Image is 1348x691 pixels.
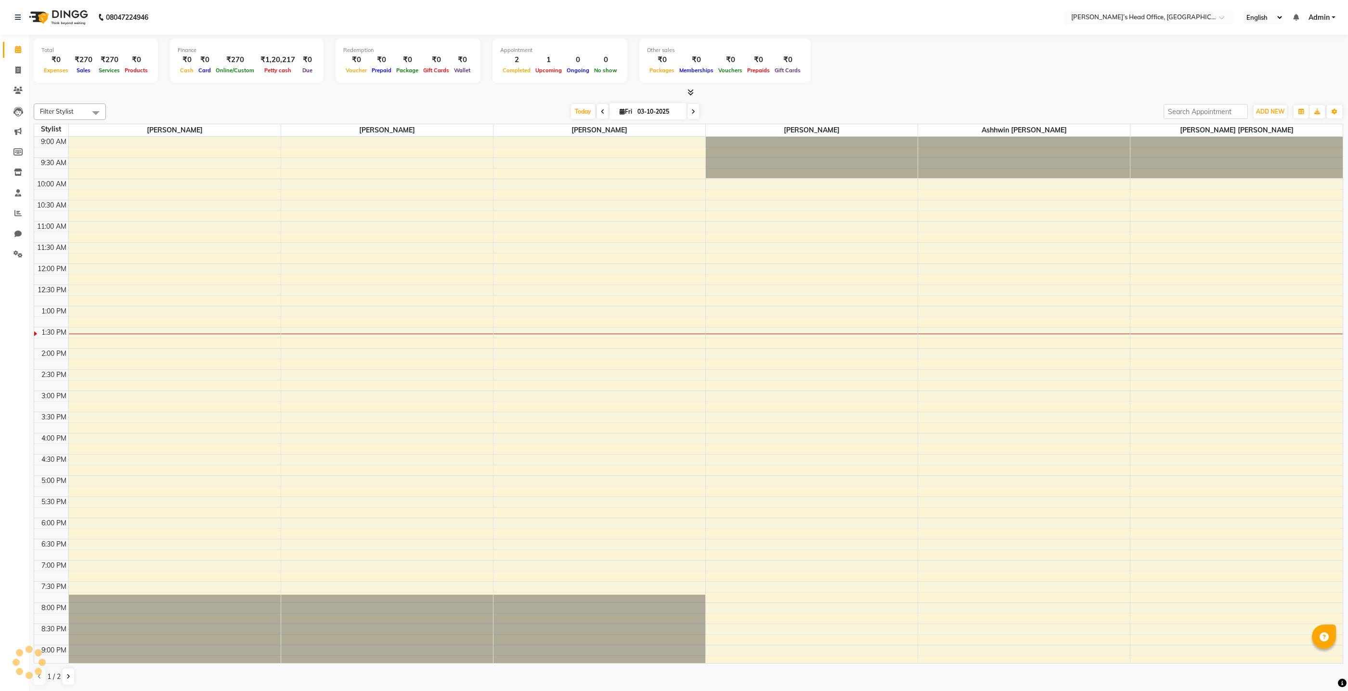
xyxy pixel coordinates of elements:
[564,54,592,65] div: 0
[421,67,452,74] span: Gift Cards
[745,67,772,74] span: Prepaids
[36,285,68,295] div: 12:30 PM
[647,54,677,65] div: ₹0
[421,54,452,65] div: ₹0
[369,54,394,65] div: ₹0
[677,67,716,74] span: Memberships
[39,412,68,422] div: 3:30 PM
[745,54,772,65] div: ₹0
[39,561,68,571] div: 7:00 PM
[39,497,68,507] div: 5:30 PM
[71,54,96,65] div: ₹270
[35,200,68,210] div: 10:30 AM
[39,624,68,634] div: 8:30 PM
[647,46,803,54] div: Other sales
[300,67,315,74] span: Due
[39,518,68,528] div: 6:00 PM
[40,107,74,115] span: Filter Stylist
[39,539,68,549] div: 6:30 PM
[500,54,533,65] div: 2
[39,137,68,147] div: 9:00 AM
[41,54,71,65] div: ₹0
[564,67,592,74] span: Ongoing
[122,67,150,74] span: Products
[1164,104,1248,119] input: Search Appointment
[592,67,620,74] span: No show
[647,67,677,74] span: Packages
[533,54,564,65] div: 1
[257,54,299,65] div: ₹1,20,217
[299,54,316,65] div: ₹0
[262,67,294,74] span: Petty cash
[343,67,369,74] span: Voucher
[394,67,421,74] span: Package
[677,54,716,65] div: ₹0
[706,124,918,136] span: [PERSON_NAME]
[47,672,61,682] span: 1 / 2
[35,179,68,189] div: 10:00 AM
[1256,108,1284,115] span: ADD NEW
[74,67,93,74] span: Sales
[39,349,68,359] div: 2:00 PM
[39,306,68,316] div: 1:00 PM
[772,54,803,65] div: ₹0
[196,67,213,74] span: Card
[39,370,68,380] div: 2:30 PM
[34,124,68,134] div: Stylist
[41,46,150,54] div: Total
[25,4,91,31] img: logo
[500,67,533,74] span: Completed
[39,476,68,486] div: 5:00 PM
[69,124,281,136] span: [PERSON_NAME]
[39,158,68,168] div: 9:30 AM
[281,124,493,136] span: [PERSON_NAME]
[452,54,473,65] div: ₹0
[1130,124,1343,136] span: [PERSON_NAME] [PERSON_NAME]
[178,46,316,54] div: Finance
[592,54,620,65] div: 0
[41,67,71,74] span: Expenses
[213,67,257,74] span: Online/Custom
[35,243,68,253] div: 11:30 AM
[533,67,564,74] span: Upcoming
[500,46,620,54] div: Appointment
[394,54,421,65] div: ₹0
[772,67,803,74] span: Gift Cards
[39,391,68,401] div: 3:00 PM
[39,433,68,443] div: 4:00 PM
[493,124,705,136] span: [PERSON_NAME]
[39,327,68,338] div: 1:30 PM
[343,46,473,54] div: Redemption
[571,104,595,119] span: Today
[452,67,473,74] span: Wallet
[716,67,745,74] span: Vouchers
[635,104,683,119] input: 2025-10-03
[343,54,369,65] div: ₹0
[1254,105,1287,118] button: ADD NEW
[96,54,122,65] div: ₹270
[106,4,148,31] b: 08047224946
[39,582,68,592] div: 7:30 PM
[35,222,68,232] div: 11:00 AM
[178,54,196,65] div: ₹0
[39,603,68,613] div: 8:00 PM
[213,54,257,65] div: ₹270
[716,54,745,65] div: ₹0
[36,264,68,274] div: 12:00 PM
[96,67,122,74] span: Services
[918,124,1130,136] span: ashhwin [PERSON_NAME]
[617,108,635,115] span: Fri
[39,645,68,655] div: 9:00 PM
[178,67,196,74] span: Cash
[39,455,68,465] div: 4:30 PM
[196,54,213,65] div: ₹0
[1309,13,1330,23] span: Admin
[122,54,150,65] div: ₹0
[369,67,394,74] span: Prepaid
